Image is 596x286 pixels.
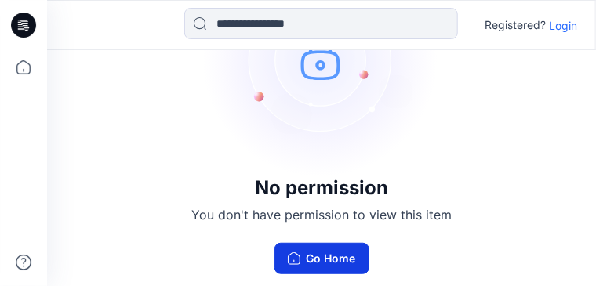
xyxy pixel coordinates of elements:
p: You don't have permission to view this item [191,205,452,224]
p: Registered? [485,16,546,34]
button: Go Home [274,243,369,274]
h3: No permission [191,177,452,199]
p: Login [549,17,577,34]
